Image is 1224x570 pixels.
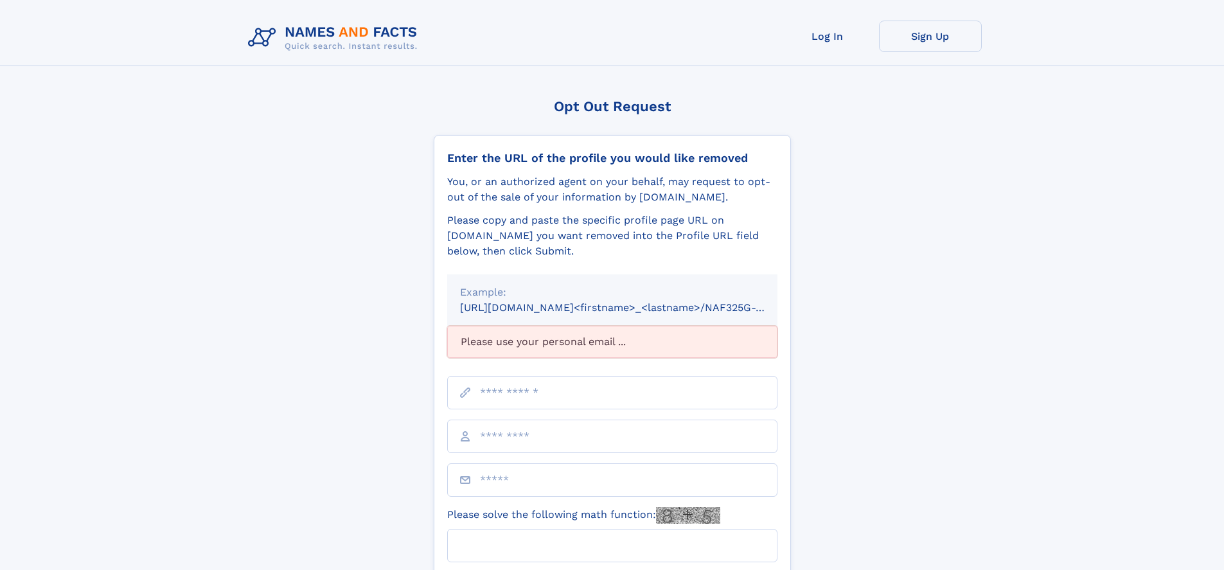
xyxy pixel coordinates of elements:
small: [URL][DOMAIN_NAME]<firstname>_<lastname>/NAF325G-xxxxxxxx [460,301,802,314]
div: Example: [460,285,765,300]
div: You, or an authorized agent on your behalf, may request to opt-out of the sale of your informatio... [447,174,777,205]
div: Please copy and paste the specific profile page URL on [DOMAIN_NAME] you want removed into the Pr... [447,213,777,259]
div: Please use your personal email ... [447,326,777,358]
label: Please solve the following math function: [447,507,720,524]
div: Enter the URL of the profile you would like removed [447,151,777,165]
a: Sign Up [879,21,982,52]
div: Opt Out Request [434,98,791,114]
img: Logo Names and Facts [243,21,428,55]
a: Log In [776,21,879,52]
